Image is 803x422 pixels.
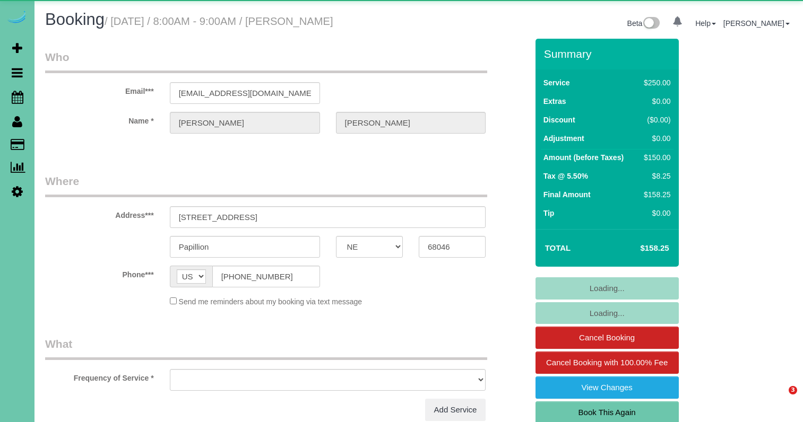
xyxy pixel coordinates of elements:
strong: Total [545,243,571,252]
label: Discount [543,115,575,125]
a: Cancel Booking [536,327,679,349]
label: Frequency of Service * [37,369,162,383]
a: View Changes [536,376,679,399]
a: [PERSON_NAME] [723,19,790,28]
h4: $158.25 [608,244,669,253]
div: ($0.00) [640,115,670,125]
div: $0.00 [640,96,670,107]
div: $0.00 [640,208,670,218]
a: Help [695,19,716,28]
label: Adjustment [543,133,584,144]
h3: Summary [544,48,674,60]
label: Tip [543,208,555,218]
label: Tax @ 5.50% [543,171,588,181]
span: 3 [789,386,797,394]
img: New interface [642,17,660,31]
small: / [DATE] / 8:00AM - 9:00AM / [PERSON_NAME] [105,15,333,27]
div: $150.00 [640,152,670,163]
label: Final Amount [543,189,591,200]
label: Extras [543,96,566,107]
legend: Who [45,49,487,73]
span: Send me reminders about my booking via text message [179,297,362,306]
div: $158.25 [640,189,670,200]
span: Cancel Booking with 100.00% Fee [546,358,668,367]
a: Cancel Booking with 100.00% Fee [536,351,679,374]
img: Automaid Logo [6,11,28,25]
legend: Where [45,173,487,197]
span: Booking [45,10,105,29]
a: Add Service [425,399,486,421]
label: Name * [37,112,162,126]
div: $250.00 [640,77,670,88]
div: $8.25 [640,171,670,181]
a: Beta [627,19,660,28]
div: $0.00 [640,133,670,144]
label: Amount (before Taxes) [543,152,624,163]
label: Service [543,77,570,88]
legend: What [45,336,487,360]
iframe: Intercom live chat [767,386,792,411]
